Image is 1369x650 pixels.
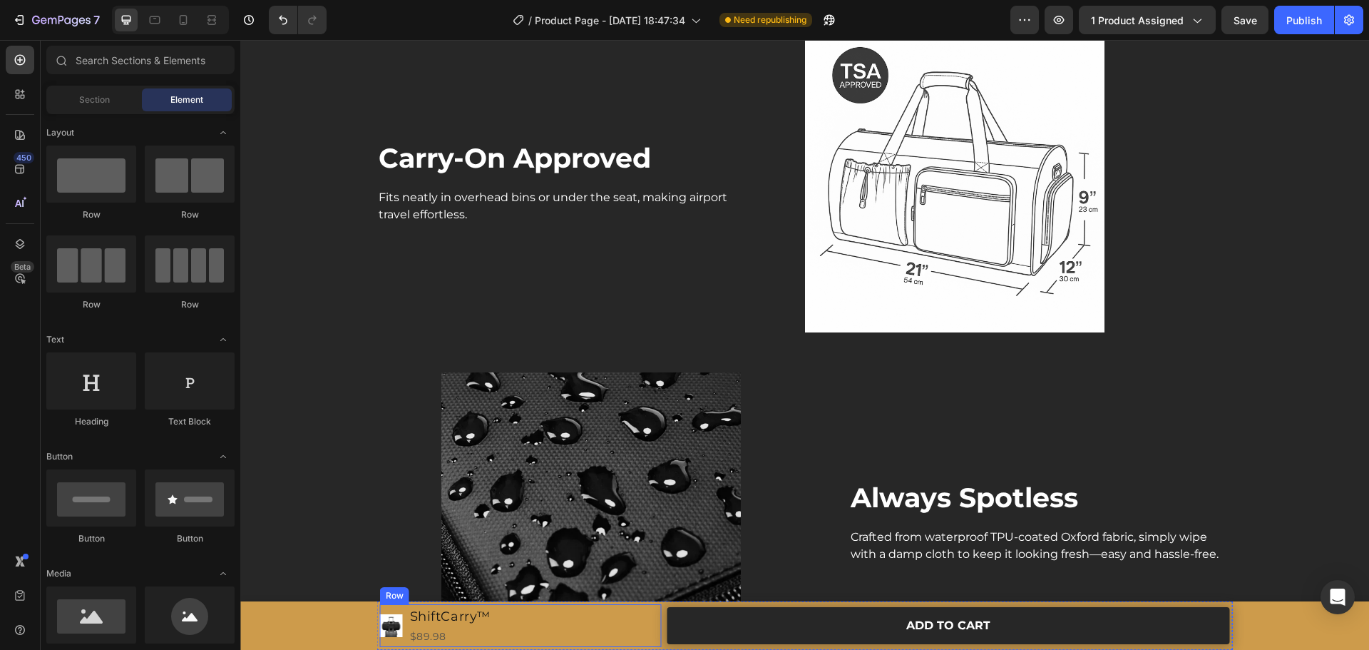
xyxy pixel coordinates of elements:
div: ADD TO CART [666,576,750,596]
iframe: Design area [240,40,1369,650]
div: Button [145,532,235,545]
div: Row [46,298,136,311]
h2: Carry-On Approved [137,101,521,136]
div: Button [46,532,136,545]
p: 7 [93,11,100,29]
span: Need republishing [734,14,806,26]
div: Heading [46,415,136,428]
div: Row [145,208,235,221]
span: Toggle open [212,121,235,144]
div: Publish [1286,13,1322,28]
div: Row [145,298,235,311]
button: Save [1221,6,1268,34]
span: Element [170,93,203,106]
div: Text Block [145,415,235,428]
div: Beta [11,261,34,273]
div: 450 [14,152,34,163]
span: Layout [46,126,74,139]
div: Row [46,208,136,221]
img: gempages_580211015539491412-cfd11d14-342a-426b-890d-59542a263fd0.png [201,332,501,632]
h2: Always Spotless [609,440,993,476]
span: 1 product assigned [1091,13,1184,28]
button: ADD TO CART [426,567,989,605]
span: Toggle open [212,328,235,351]
p: Fits neatly in overhead bins or under the seat, making airport travel effortless. [138,149,519,183]
div: Undo/Redo [269,6,327,34]
button: 1 product assigned [1079,6,1216,34]
span: Button [46,450,73,463]
span: Product Page - [DATE] 18:47:34 [535,13,685,28]
span: Section [79,93,110,106]
input: Search Sections & Elements [46,46,235,74]
p: Crafted from waterproof TPU-coated Oxford fabric, simply wipe with a damp cloth to keep it lookin... [610,489,991,523]
button: Publish [1274,6,1334,34]
button: 7 [6,6,106,34]
span: Save [1234,14,1257,26]
span: / [528,13,532,28]
div: Open Intercom Messenger [1321,580,1355,614]
span: Toggle open [212,445,235,468]
span: Toggle open [212,562,235,585]
span: Text [46,333,64,346]
span: Media [46,567,71,580]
